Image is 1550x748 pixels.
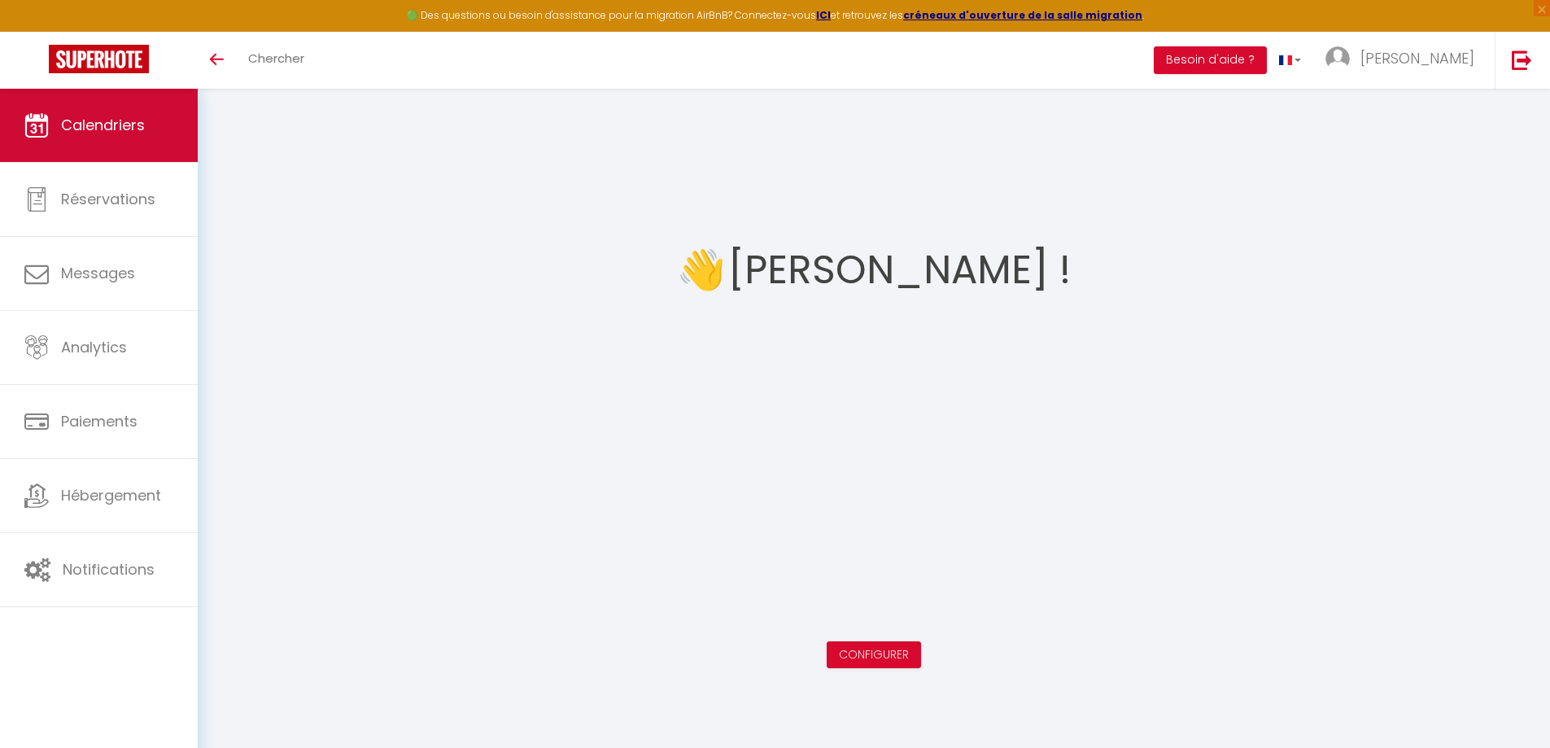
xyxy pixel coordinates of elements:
h1: [PERSON_NAME] ! [728,221,1071,319]
a: ICI [816,8,831,22]
span: Messages [61,263,135,283]
img: Super Booking [49,45,149,73]
span: Hébergement [61,485,161,505]
span: Réservations [61,189,155,209]
span: Calendriers [61,115,145,135]
span: Analytics [61,337,127,357]
span: [PERSON_NAME] [1360,48,1474,68]
button: Besoin d'aide ? [1154,46,1267,74]
a: créneaux d'ouverture de la salle migration [903,8,1142,22]
iframe: welcome-outil.mov [613,319,1134,612]
span: Paiements [61,411,138,431]
iframe: Chat [1481,675,1538,736]
a: Configurer [839,646,909,663]
button: Ouvrir le widget de chat LiveChat [13,7,62,55]
img: logout [1512,50,1532,70]
button: Configurer [827,641,921,669]
a: ... [PERSON_NAME] [1313,32,1495,89]
img: ... [1325,46,1350,71]
span: Chercher [248,50,304,67]
span: Notifications [63,559,155,580]
a: Chercher [236,32,317,89]
span: 👋 [677,239,726,300]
